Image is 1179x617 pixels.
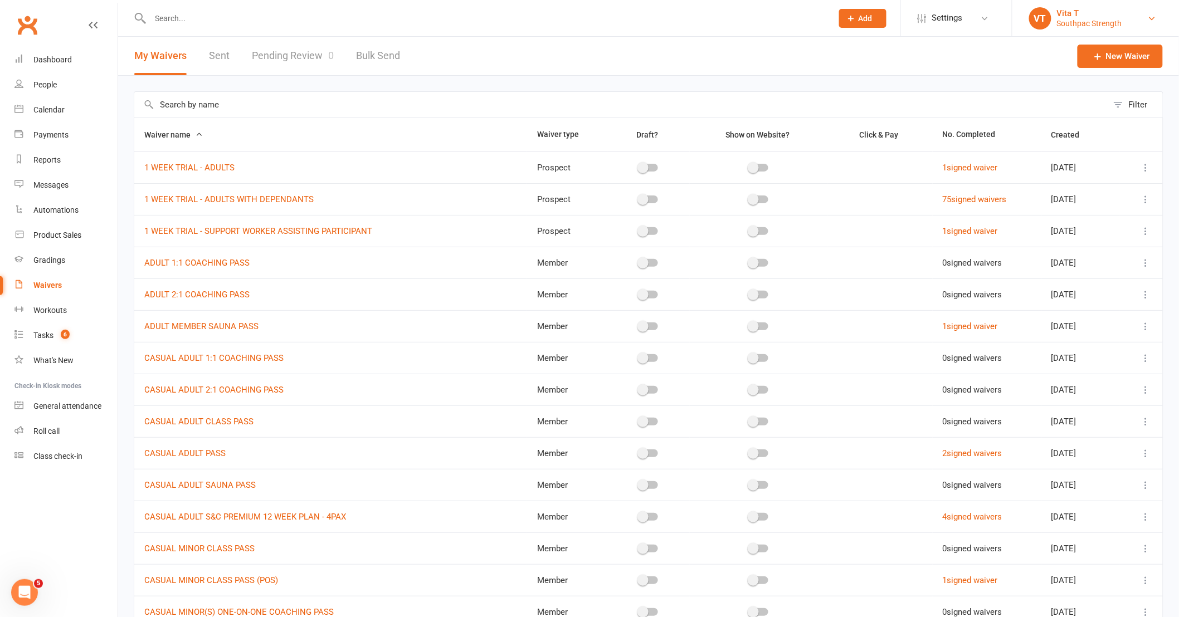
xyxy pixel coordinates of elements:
a: Payments [14,123,118,148]
a: Clubworx [13,11,41,39]
a: 1signed waiver [943,163,998,173]
div: Reports [33,155,61,164]
a: Class kiosk mode [14,444,118,469]
div: Roll call [33,427,60,435]
td: Member [527,374,607,405]
td: [DATE] [1041,437,1120,469]
td: Member [527,437,607,469]
a: 1signed waiver [943,575,998,585]
td: [DATE] [1041,342,1120,374]
td: [DATE] [1041,405,1120,437]
a: Waivers [14,273,118,298]
a: 1signed waiver [943,226,998,236]
div: Workouts [33,306,67,315]
td: [DATE] [1041,151,1120,183]
span: Click & Pay [859,130,898,139]
a: 4signed waivers [943,512,1002,522]
td: Prospect [527,215,607,247]
div: Calendar [33,105,65,114]
a: CASUAL MINOR CLASS PASS (POS) [144,575,278,585]
a: ADULT MEMBER SAUNA PASS [144,321,259,331]
td: Member [527,501,607,532]
span: Add [859,14,873,23]
a: Calendar [14,97,118,123]
span: 0 signed waivers [943,607,1002,617]
div: Waivers [33,281,62,290]
td: [DATE] [1041,374,1120,405]
a: 2signed waivers [943,448,1002,458]
a: CASUAL MINOR CLASS PASS [144,543,255,554]
a: General attendance kiosk mode [14,394,118,419]
a: Sent [209,37,230,75]
div: Filter [1129,98,1148,111]
a: Workouts [14,298,118,323]
td: Member [527,310,607,342]
div: Automations [33,205,79,214]
div: VT [1029,7,1051,30]
a: CASUAL ADULT SAUNA PASS [144,480,256,490]
a: 1signed waiver [943,321,998,331]
span: 0 signed waivers [943,417,1002,427]
a: CASUAL ADULT 1:1 COACHING PASS [144,353,284,363]
a: CASUAL ADULT PASS [144,448,226,458]
a: CASUAL ADULT 2:1 COACHING PASS [144,385,284,395]
div: Payments [33,130,69,139]
span: 0 signed waivers [943,353,1002,363]
a: Messages [14,173,118,198]
td: Member [527,532,607,564]
td: Prospect [527,183,607,215]
td: [DATE] [1041,532,1120,564]
div: Tasks [33,331,53,340]
button: Show on Website? [715,128,802,141]
a: Roll call [14,419,118,444]
span: Created [1051,130,1092,139]
span: 0 signed waivers [943,543,1002,554]
td: Prospect [527,151,607,183]
span: 0 signed waivers [943,385,1002,395]
td: Member [527,342,607,374]
div: Gradings [33,256,65,265]
a: Reports [14,148,118,173]
span: 5 [34,579,43,588]
div: General attendance [33,401,101,410]
a: Product Sales [14,223,118,248]
span: 0 signed waivers [943,258,1002,268]
td: [DATE] [1041,501,1120,532]
span: Draft? [636,130,658,139]
td: [DATE] [1041,564,1120,596]
button: Filter [1108,92,1163,117]
a: 75signed waivers [943,194,1007,204]
div: What's New [33,356,74,365]
a: CASUAL ADULT CLASS PASS [144,417,254,427]
a: Bulk Send [356,37,400,75]
div: Dashboard [33,55,72,64]
a: Automations [14,198,118,223]
div: People [33,80,57,89]
button: Click & Pay [849,128,910,141]
td: [DATE] [1041,278,1120,310]
div: Product Sales [33,231,81,239]
td: Member [527,405,607,437]
a: Gradings [14,248,118,273]
a: CASUAL ADULT S&C PREMIUM 12 WEEK PLAN - 4PAX [144,512,346,522]
span: 0 signed waivers [943,290,1002,300]
td: [DATE] [1041,469,1120,501]
span: Show on Website? [725,130,790,139]
a: 1 WEEK TRIAL - SUPPORT WORKER ASSISTING PARTICIPANT [144,226,372,236]
td: Member [527,469,607,501]
button: Draft? [626,128,670,141]
input: Search... [147,11,825,26]
td: Member [527,564,607,596]
a: ADULT 2:1 COACHING PASS [144,290,250,300]
span: 6 [61,330,70,339]
a: People [14,72,118,97]
a: Tasks 6 [14,323,118,348]
button: Waiver name [144,128,203,141]
div: Southpac Strength [1057,18,1122,28]
span: Settings [932,6,963,31]
a: 1 WEEK TRIAL - ADULTS [144,163,235,173]
td: [DATE] [1041,215,1120,247]
a: Dashboard [14,47,118,72]
span: 0 signed waivers [943,480,1002,490]
div: Messages [33,180,69,189]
